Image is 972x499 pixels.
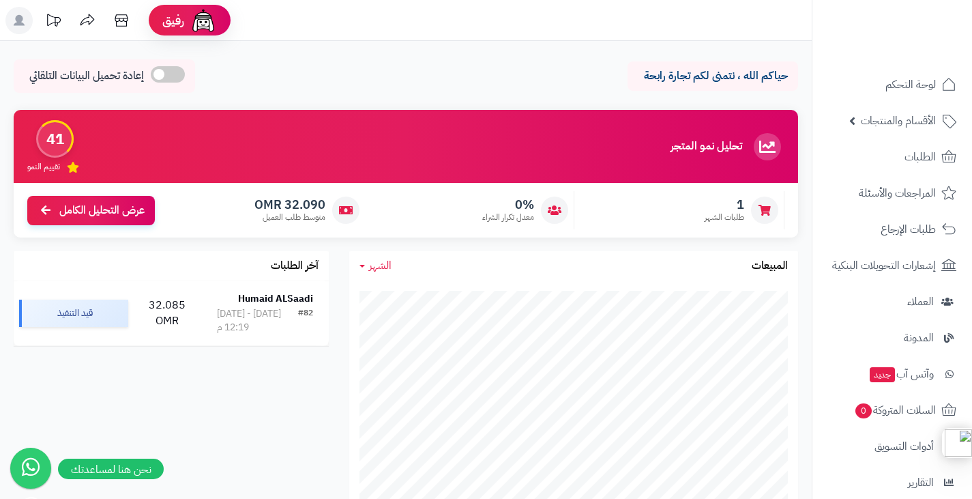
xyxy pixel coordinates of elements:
[881,220,936,239] span: طلبات الإرجاع
[821,141,964,173] a: الطلبات
[254,212,325,223] span: متوسط طلب العميل
[19,300,128,327] div: قيد التنفيذ
[870,367,895,382] span: جديد
[904,328,934,347] span: المدونة
[36,7,70,38] a: تحديثات المنصة
[854,401,936,420] span: السلات المتروكة
[671,141,742,153] h3: تحليل نمو المتجر
[482,212,534,223] span: معدل تكرار الشراء
[238,291,313,306] strong: Humaid ALSaadi
[832,256,936,275] span: إشعارات التحويلات البنكية
[359,258,392,274] a: الشهر
[885,75,936,94] span: لوحة التحكم
[190,7,217,34] img: ai-face.png
[821,177,964,210] a: المراجعات والأسئلة
[369,257,392,274] span: الشهر
[821,466,964,499] a: التقارير
[298,307,313,334] div: #82
[874,437,934,456] span: أدوات التسويق
[821,322,964,354] a: المدونة
[752,260,788,272] h3: المبيعات
[29,68,144,84] span: إعادة تحميل البيانات التلقائي
[821,430,964,463] a: أدوات التسويق
[904,147,936,167] span: الطلبات
[271,260,319,272] h3: آخر الطلبات
[134,281,201,345] td: 32.085 OMR
[859,184,936,203] span: المراجعات والأسئلة
[855,403,872,418] span: 0
[638,68,788,84] p: حياكم الله ، نتمنى لكم تجارة رابحة
[861,111,936,130] span: الأقسام والمنتجات
[821,213,964,246] a: طلبات الإرجاع
[27,196,155,225] a: عرض التحليل الكامل
[821,68,964,101] a: لوحة التحكم
[821,285,964,318] a: العملاء
[907,292,934,311] span: العملاء
[821,358,964,390] a: وآتس آبجديد
[705,197,744,212] span: 1
[482,197,534,212] span: 0%
[162,12,184,29] span: رفيق
[217,307,298,334] div: [DATE] - [DATE] 12:19 م
[59,203,145,218] span: عرض التحليل الكامل
[27,161,60,173] span: تقييم النمو
[705,212,744,223] span: طلبات الشهر
[868,365,934,384] span: وآتس آب
[254,197,325,212] span: 32.090 OMR
[821,394,964,427] a: السلات المتروكة0
[821,249,964,282] a: إشعارات التحويلات البنكية
[908,473,934,492] span: التقارير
